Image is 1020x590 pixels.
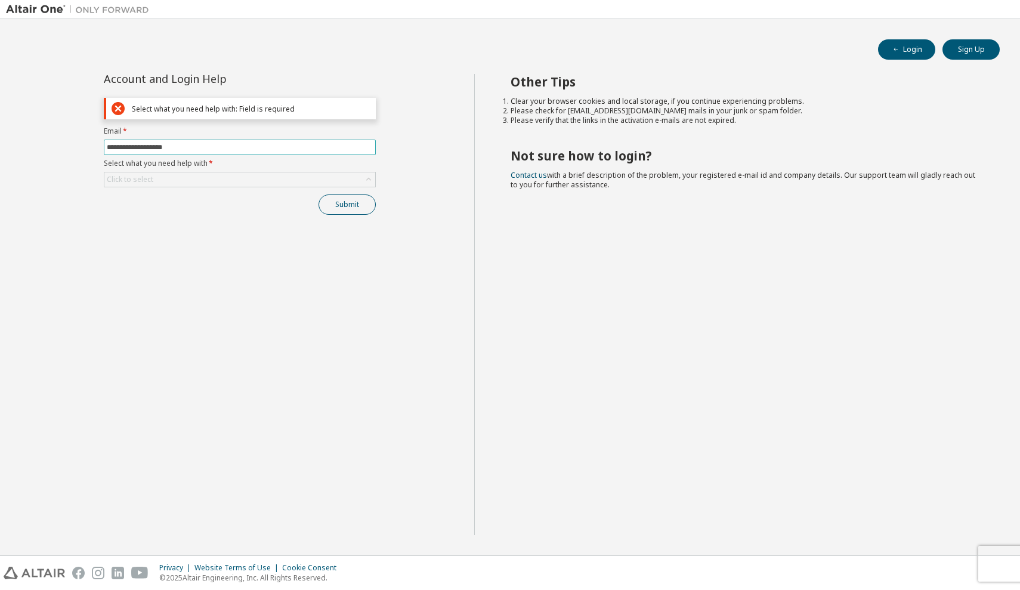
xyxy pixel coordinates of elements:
[942,39,1000,60] button: Sign Up
[4,567,65,579] img: altair_logo.svg
[92,567,104,579] img: instagram.svg
[104,74,322,84] div: Account and Login Help
[319,194,376,215] button: Submit
[131,567,149,579] img: youtube.svg
[72,567,85,579] img: facebook.svg
[107,175,153,184] div: Click to select
[511,116,979,125] li: Please verify that the links in the activation e-mails are not expired.
[878,39,935,60] button: Login
[282,563,344,573] div: Cookie Consent
[511,170,547,180] a: Contact us
[104,126,376,136] label: Email
[104,159,376,168] label: Select what you need help with
[511,97,979,106] li: Clear your browser cookies and local storage, if you continue experiencing problems.
[511,170,975,190] span: with a brief description of the problem, your registered e-mail id and company details. Our suppo...
[112,567,124,579] img: linkedin.svg
[159,563,194,573] div: Privacy
[511,74,979,89] h2: Other Tips
[104,172,375,187] div: Click to select
[511,148,979,163] h2: Not sure how to login?
[159,573,344,583] p: © 2025 Altair Engineering, Inc. All Rights Reserved.
[511,106,979,116] li: Please check for [EMAIL_ADDRESS][DOMAIN_NAME] mails in your junk or spam folder.
[6,4,155,16] img: Altair One
[194,563,282,573] div: Website Terms of Use
[132,104,370,113] div: Select what you need help with: Field is required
